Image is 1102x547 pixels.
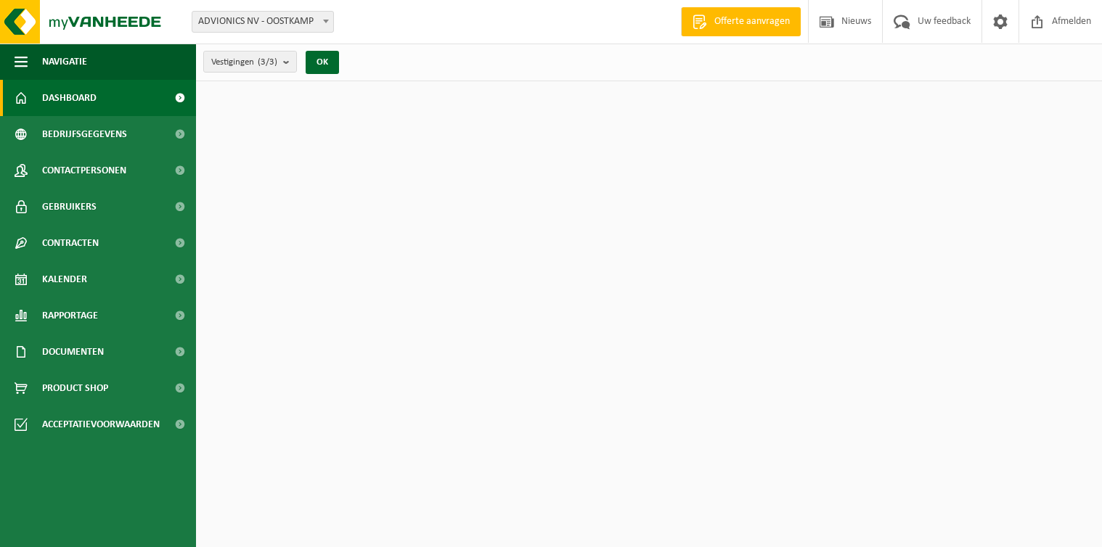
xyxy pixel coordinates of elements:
span: Dashboard [42,80,97,116]
span: Offerte aanvragen [711,15,793,29]
span: Gebruikers [42,189,97,225]
span: Documenten [42,334,104,370]
span: ADVIONICS NV - OOSTKAMP [192,12,333,32]
span: Contactpersonen [42,152,126,189]
span: Bedrijfsgegevens [42,116,127,152]
span: Navigatie [42,44,87,80]
span: Product Shop [42,370,108,406]
span: Kalender [42,261,87,297]
count: (3/3) [258,57,277,67]
span: Vestigingen [211,52,277,73]
button: OK [306,51,339,74]
span: Rapportage [42,297,98,334]
span: Acceptatievoorwaarden [42,406,160,443]
a: Offerte aanvragen [681,7,801,36]
span: Contracten [42,225,99,261]
span: ADVIONICS NV - OOSTKAMP [192,11,334,33]
button: Vestigingen(3/3) [203,51,297,73]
